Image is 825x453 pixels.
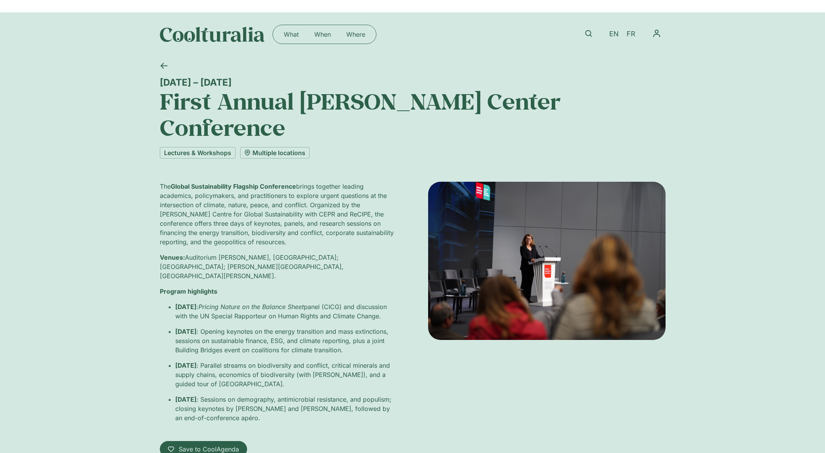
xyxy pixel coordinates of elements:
button: Menu Toggle [648,25,666,42]
a: What [276,28,307,41]
p: The brings together leading academics, policymakers, and practitioners to explore urgent question... [160,182,397,247]
strong: Program highlights [160,287,217,295]
p: : Opening keynotes on the energy transition and mass extinctions, sessions on sustainable finance... [175,327,397,355]
strong: [DATE] [175,303,197,311]
a: Where [339,28,373,41]
strong: Venues: [160,254,185,261]
p: : Sessions on demography, antimicrobial resistance, and populism; closing keynotes by [PERSON_NAM... [175,395,397,423]
strong: [DATE] [175,362,197,369]
span: EN [609,30,619,38]
a: EN [605,29,623,40]
strong: [DATE] [175,328,197,335]
nav: Menu [276,28,373,41]
div: [DATE] – [DATE] [160,77,666,88]
p: : panel (CICG) and discussion with the UN Special Rapporteur on Human Rights and Climate Change. [175,302,397,321]
nav: Menu [648,25,666,42]
strong: [DATE] [175,396,197,403]
a: When [307,28,339,41]
em: Pricing Nature on the Balance Sheet [198,303,304,311]
a: FR [623,29,639,40]
p: : Parallel streams on biodiversity and conflict, critical minerals and supply chains, economics o... [175,361,397,389]
a: Multiple locations [240,147,310,159]
p: Auditorium [PERSON_NAME], [GEOGRAPHIC_DATA]; [GEOGRAPHIC_DATA]; [PERSON_NAME][GEOGRAPHIC_DATA], [... [160,253,397,281]
strong: Global Sustainability Flagship Conference [171,183,296,190]
h1: First Annual [PERSON_NAME] Center Conference [160,88,666,141]
span: FR [627,30,635,38]
a: Lectures & Workshops [160,147,235,159]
